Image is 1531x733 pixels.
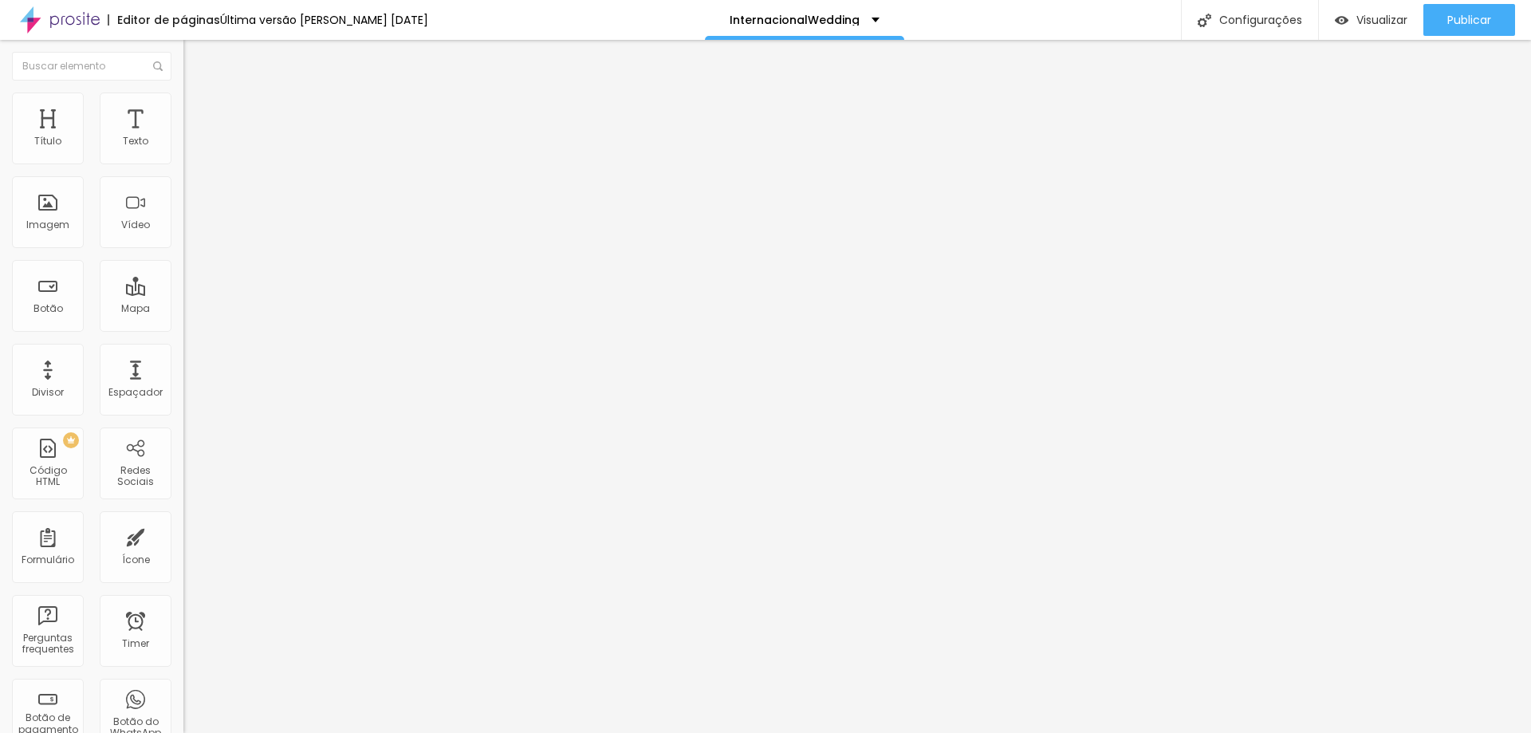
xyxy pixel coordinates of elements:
button: Publicar [1423,4,1515,36]
iframe: Editor [183,40,1531,733]
div: Redes Sociais [104,465,167,488]
div: Título [34,136,61,147]
div: Texto [123,136,148,147]
div: Ícone [122,554,150,566]
img: Icone [153,61,163,71]
img: view-1.svg [1335,14,1348,27]
div: Timer [122,638,149,649]
div: Imagem [26,219,69,231]
div: Última versão [PERSON_NAME] [DATE] [220,14,428,26]
div: Vídeo [121,219,150,231]
div: Divisor [32,387,64,398]
div: Espaçador [108,387,163,398]
button: Visualizar [1319,4,1423,36]
span: Publicar [1447,14,1491,26]
span: Visualizar [1356,14,1407,26]
div: Perguntas frequentes [16,633,79,656]
div: Editor de páginas [108,14,220,26]
div: Formulário [22,554,74,566]
div: Mapa [121,303,150,314]
input: Buscar elemento [12,52,171,81]
img: Icone [1198,14,1211,27]
div: Botão [33,303,63,314]
div: Código HTML [16,465,79,488]
p: InternacionalWedding [730,14,860,26]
